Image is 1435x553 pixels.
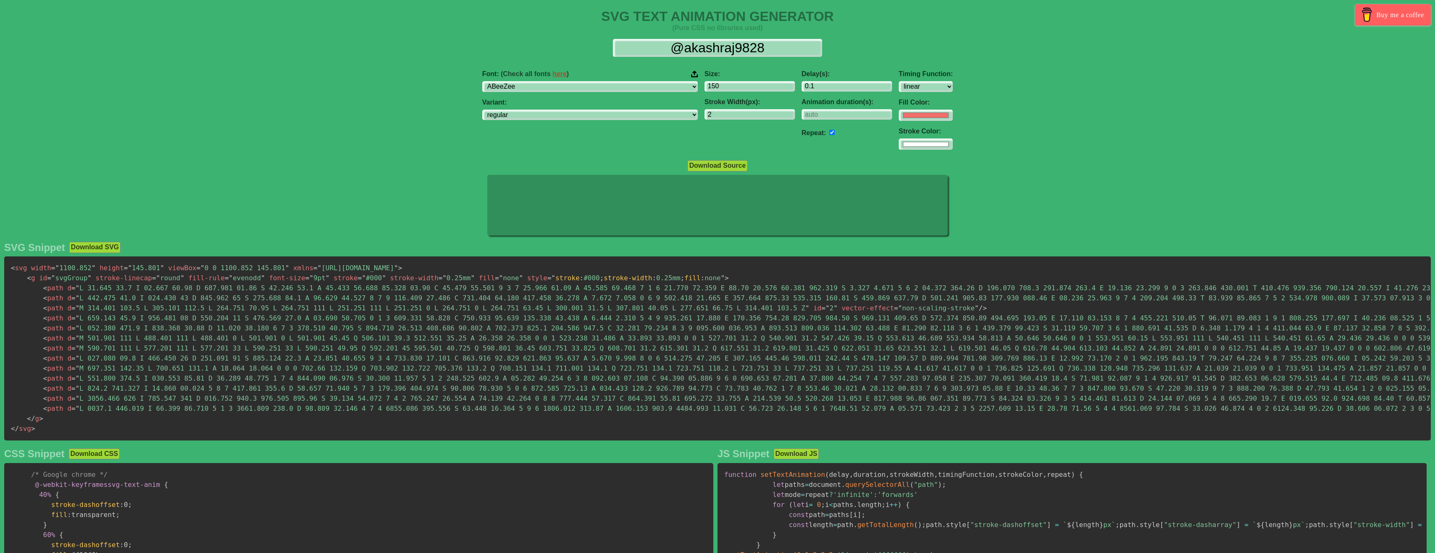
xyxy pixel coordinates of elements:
span: " [75,284,80,292]
span: fill [684,274,701,282]
span: d [67,374,72,382]
span: < [829,501,833,509]
span: < [43,384,47,392]
span: style [527,274,547,282]
span: = [72,374,76,382]
span: "path" [914,481,938,489]
span: " [75,294,80,302]
span: path [43,324,63,332]
span: " [75,354,80,362]
span: ` [1111,521,1116,529]
span: > [398,264,402,272]
span: path [43,304,63,312]
span: " [75,405,80,412]
span: } [756,541,761,549]
span: . [853,521,857,529]
span: round [152,274,184,282]
span: ; [128,501,132,509]
span: path [43,384,63,392]
span: ( [825,471,829,479]
span: < [43,304,47,312]
span: ( [914,521,918,529]
span: " [75,384,80,392]
span: = [825,511,829,519]
span: : [120,501,124,509]
span: " [75,314,80,322]
span: path [43,334,63,342]
span: " [55,264,59,272]
span: ) [938,481,942,489]
span: ; [922,521,926,529]
span: } [1099,521,1103,529]
span: M 314.401 103.5 L 305.101 112.5 L 264.751 70.95 L 264.751 111 L 251.251 111 L 251.251 0 L 264.751... [72,304,810,312]
span: d [67,334,72,342]
span: "stroke-width" [1353,521,1410,529]
span: 'infinite' [833,491,873,499]
span: ` [1426,521,1430,529]
span: < [43,284,47,292]
span: length [1067,521,1103,529]
span: const [789,521,809,529]
span: 0 [817,501,821,509]
span: < [27,274,31,282]
span: = [801,491,805,499]
span: stroke-width [390,274,439,282]
span: , [1043,471,1047,479]
span: /* Google chrome */ [31,471,108,479]
span: svgGroup [47,274,92,282]
span: = [124,264,128,272]
span: fill-rule [188,274,225,282]
span: Font: [482,70,569,78]
span: " [75,304,80,312]
span: ; [128,541,132,549]
span: ++ [890,501,898,509]
span: </ [11,425,19,433]
span: ; [680,274,684,282]
span: fill [51,511,67,519]
label: Fill Color: [899,99,953,106]
span: ${ [1257,521,1265,529]
span: . [853,501,857,509]
span: { [164,481,168,489]
span: for [773,501,785,509]
span: " [92,264,96,272]
label: Variant: [482,99,698,106]
label: Delay(s): [802,70,892,78]
span: = [152,274,156,282]
span: = [72,364,76,372]
label: Animation duration(s): [802,98,892,106]
span: ; [1116,521,1120,529]
img: Buy me a coffee [1360,8,1374,22]
span: " [285,264,289,272]
span: } [1289,521,1293,529]
span: = [225,274,229,282]
span: " [826,304,830,312]
span: let [773,491,785,499]
a: Buy me a coffee [1355,4,1431,26]
span: } [43,521,47,529]
span: = [72,354,76,362]
span: height [100,264,124,272]
span: . [1136,521,1140,529]
span: < [43,314,47,322]
button: Download JS [774,448,819,459]
span: " [471,274,475,282]
span: , [885,471,890,479]
span: " [87,274,92,282]
span: ; [600,274,604,282]
span: d [67,394,72,402]
span: ${ [1067,521,1075,529]
span: (Check all fonts ) [501,70,569,77]
span: " [519,274,523,282]
span: 2 [821,304,838,312]
span: , [994,471,998,479]
h2: CSS Snippet [4,448,64,460]
span: " [75,344,80,352]
span: " [721,274,725,282]
span: ` [1252,521,1257,529]
span: [URL][DOMAIN_NAME] [314,264,398,272]
span: svg [11,264,27,272]
span: = [72,334,76,342]
span: path [43,374,63,382]
span: " [180,274,185,282]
